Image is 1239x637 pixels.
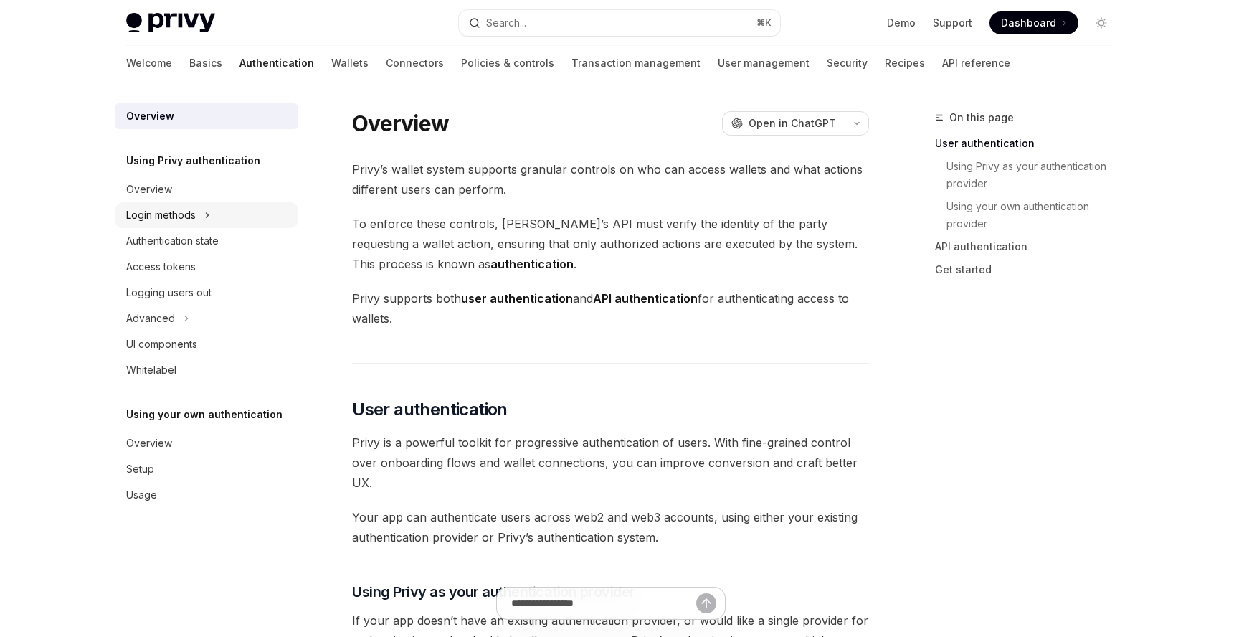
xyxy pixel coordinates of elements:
span: Open in ChatGPT [749,116,836,131]
a: API authentication [935,235,1124,258]
strong: authentication [490,257,574,271]
a: Using Privy as your authentication provider [946,155,1124,195]
a: API reference [942,46,1010,80]
div: Search... [486,14,526,32]
span: To enforce these controls, [PERSON_NAME]’s API must verify the identity of the party requesting a... [352,214,869,274]
span: Your app can authenticate users across web2 and web3 accounts, using either your existing authent... [352,507,869,547]
div: Login methods [126,207,196,224]
a: Overview [115,176,298,202]
a: User authentication [935,132,1124,155]
span: Dashboard [1001,16,1056,30]
a: Transaction management [571,46,701,80]
div: Overview [126,181,172,198]
strong: API authentication [593,291,698,306]
div: Access tokens [126,258,196,275]
a: Security [827,46,868,80]
div: Usage [126,486,157,504]
a: UI components [115,331,298,357]
a: Usage [115,482,298,508]
span: Using Privy as your authentication provider [352,582,635,602]
button: Search...⌘K [459,10,780,36]
a: Overview [115,103,298,129]
a: Authentication state [115,228,298,254]
div: Logging users out [126,284,212,301]
a: Whitelabel [115,357,298,383]
a: Setup [115,456,298,482]
a: Authentication [239,46,314,80]
a: Using your own authentication provider [946,195,1124,235]
a: Welcome [126,46,172,80]
button: Open in ChatGPT [722,111,845,136]
span: User authentication [352,398,508,421]
a: Recipes [885,46,925,80]
div: Whitelabel [126,362,176,379]
a: Basics [189,46,222,80]
span: On this page [949,109,1014,126]
strong: user authentication [461,291,573,306]
a: Wallets [331,46,369,80]
h1: Overview [352,110,449,136]
span: ⌘ K [756,17,772,29]
a: Get started [935,258,1124,281]
div: Overview [126,108,174,125]
a: User management [718,46,810,80]
div: Setup [126,461,154,478]
div: UI components [126,336,197,353]
a: Overview [115,430,298,456]
a: Demo [887,16,916,30]
a: Support [933,16,972,30]
button: Toggle dark mode [1090,11,1113,34]
div: Advanced [126,310,175,327]
h5: Using Privy authentication [126,152,260,169]
div: Authentication state [126,232,219,250]
a: Dashboard [989,11,1078,34]
a: Access tokens [115,254,298,280]
button: Send message [696,593,716,613]
h5: Using your own authentication [126,406,283,423]
div: Overview [126,435,172,452]
a: Logging users out [115,280,298,306]
span: Privy is a powerful toolkit for progressive authentication of users. With fine-grained control ov... [352,433,869,493]
span: Privy supports both and for authenticating access to wallets. [352,288,869,329]
a: Policies & controls [461,46,554,80]
span: Privy’s wallet system supports granular controls on who can access wallets and what actions diffe... [352,159,869,199]
a: Connectors [386,46,444,80]
img: light logo [126,13,215,33]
